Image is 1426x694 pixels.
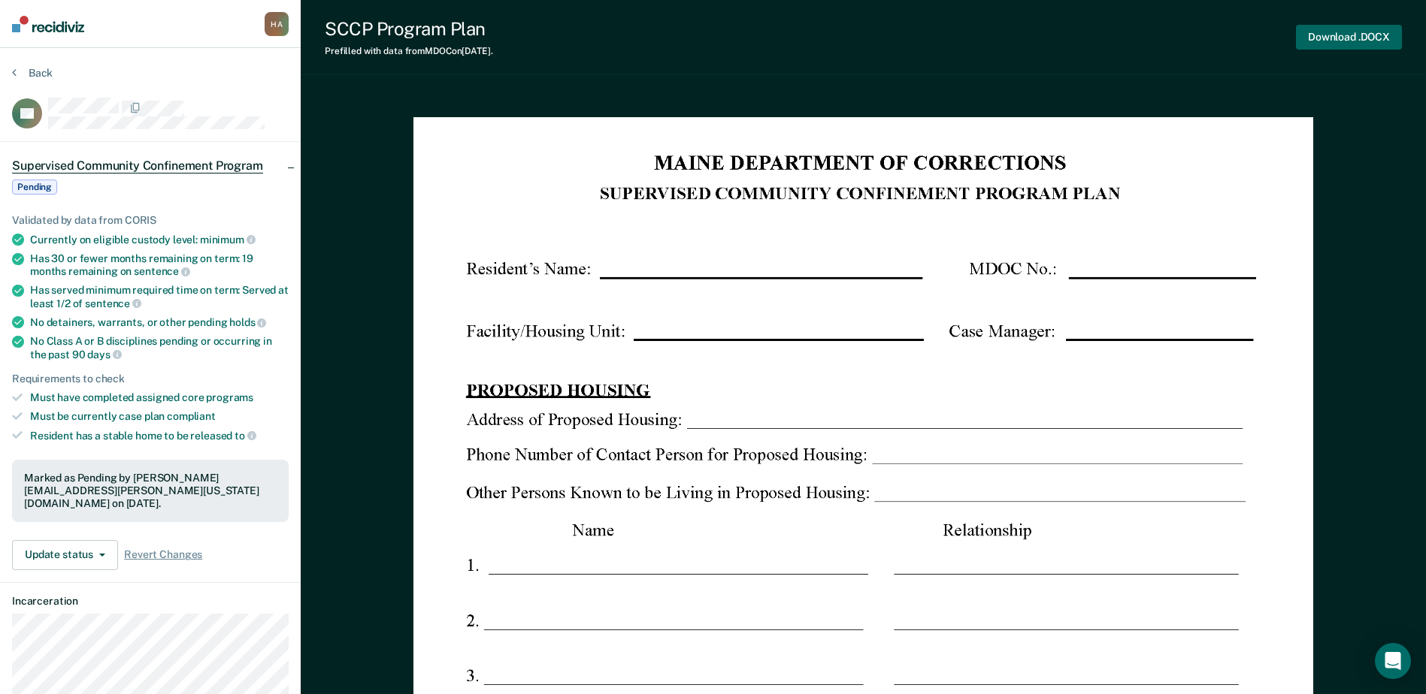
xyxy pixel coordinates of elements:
[87,349,121,361] span: days
[265,12,289,36] button: HA
[1375,643,1411,679] div: Open Intercom Messenger
[200,234,256,246] span: minimum
[30,233,289,246] div: Currently on eligible custody level:
[325,18,493,40] div: SCCP Program Plan
[235,430,256,442] span: to
[30,315,289,329] div: No detainers, warrants, or other pending
[1296,25,1402,50] button: Download .DOCX
[30,391,289,404] div: Must have completed assigned core
[30,252,289,278] div: Has 30 or fewer months remaining on term: 19 months remaining on
[30,429,289,442] div: Resident has a stable home to be released
[206,391,253,403] span: programs
[134,265,190,277] span: sentence
[12,66,53,80] button: Back
[30,284,289,309] div: Has served minimum required time on term: Served at least 1/2 of
[229,316,266,328] span: holds
[124,548,202,561] span: Revert Changes
[325,46,493,56] div: Prefilled with data from MDOC on [DATE] .
[265,12,289,36] div: H A
[12,180,57,195] span: Pending
[12,158,263,173] span: Supervised Community Confinement Program
[12,595,289,608] dt: Incarceration
[24,472,277,509] div: Marked as Pending by [PERSON_NAME][EMAIL_ADDRESS][PERSON_NAME][US_STATE][DOMAIN_NAME] on [DATE].
[12,540,118,570] button: Update status
[12,214,289,227] div: Validated by data from CORIS
[12,373,289,385] div: Requirements to check
[12,16,84,32] img: Recidiviz
[30,335,289,361] div: No Class A or B disciplines pending or occurring in the past 90
[167,410,216,422] span: compliant
[30,410,289,423] div: Must be currently case plan
[85,297,141,309] span: sentence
